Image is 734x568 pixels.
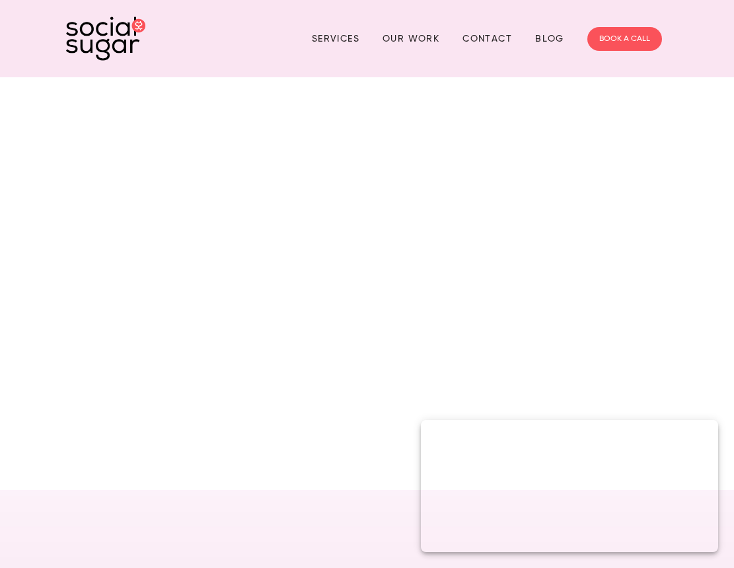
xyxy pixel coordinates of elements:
a: Our Work [383,28,439,49]
a: Blog [535,28,564,49]
img: SocialSugar [66,17,145,61]
a: Contact [462,28,512,49]
a: Services [312,28,359,49]
a: BOOK A CALL [587,27,662,51]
